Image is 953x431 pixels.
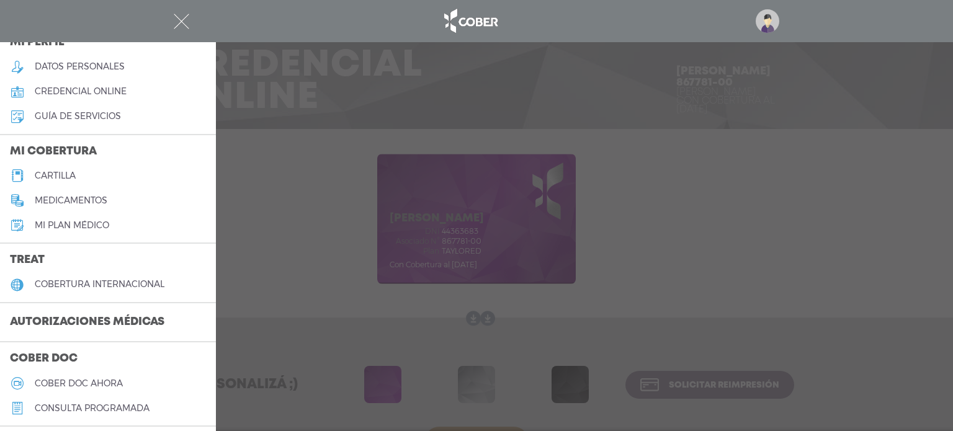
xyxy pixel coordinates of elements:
[35,220,109,231] h5: Mi plan médico
[756,9,779,33] img: profile-placeholder.svg
[35,61,125,72] h5: datos personales
[35,86,127,97] h5: credencial online
[35,403,150,414] h5: consulta programada
[35,279,164,290] h5: cobertura internacional
[35,195,107,206] h5: medicamentos
[35,378,123,389] h5: Cober doc ahora
[35,171,76,181] h5: cartilla
[437,6,503,36] img: logo_cober_home-white.png
[35,111,121,122] h5: guía de servicios
[174,14,189,29] img: Cober_menu-close-white.svg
